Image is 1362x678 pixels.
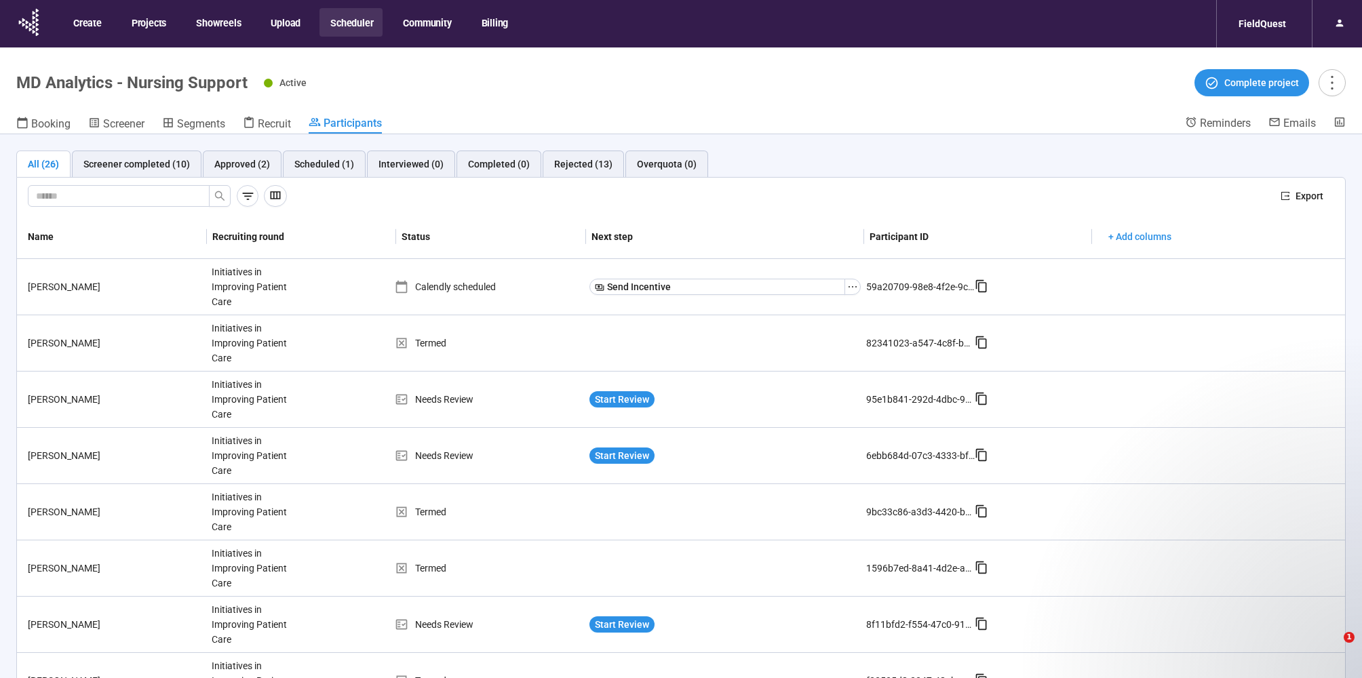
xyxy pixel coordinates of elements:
[16,73,248,92] h1: MD Analytics - Nursing Support
[121,8,176,37] button: Projects
[471,8,518,37] button: Billing
[1097,226,1182,247] button: + Add columns
[395,561,584,576] div: Termed
[206,540,308,596] div: Initiatives in Improving Patient Care
[866,561,975,576] div: 1596b7ed-8a41-4d2e-a8cb-35666eee6cf3
[844,279,861,295] button: ellipsis
[395,504,584,519] div: Termed
[28,157,59,172] div: All (26)
[589,279,845,295] button: Send Incentive
[260,8,310,37] button: Upload
[1200,117,1251,129] span: Reminders
[595,448,649,463] span: Start Review
[395,279,584,294] div: Calendly scheduled
[294,157,354,172] div: Scheduled (1)
[1185,116,1251,132] a: Reminders
[866,392,975,407] div: 95e1b841-292d-4dbc-99b1-931ba3a2107a
[1224,75,1299,90] span: Complete project
[1281,191,1290,201] span: export
[866,504,975,519] div: 9bc33c86-a3d3-4420-bb4e-cdfb08561c9b
[185,8,250,37] button: Showreels
[378,157,444,172] div: Interviewed (0)
[1108,229,1171,244] span: + Add columns
[1323,73,1341,92] span: more
[866,448,975,463] div: 6ebb684d-07c3-4333-bff6-511f79421ed8
[1283,117,1316,129] span: Emails
[279,77,307,88] span: Active
[324,117,382,129] span: Participants
[22,561,206,576] div: [PERSON_NAME]
[206,372,308,427] div: Initiatives in Improving Patient Care
[395,617,584,632] div: Needs Review
[395,392,584,407] div: Needs Review
[22,504,206,519] div: [PERSON_NAME]
[1344,632,1355,643] span: 1
[395,336,584,351] div: Termed
[1319,69,1346,96] button: more
[103,117,144,130] span: Screener
[22,392,206,407] div: [PERSON_NAME]
[595,617,649,632] span: Start Review
[319,8,383,37] button: Scheduler
[206,315,308,371] div: Initiatives in Improving Patient Care
[214,157,270,172] div: Approved (2)
[589,391,655,407] button: Start Review
[866,336,975,351] div: 82341023-a547-4c8f-b555-d3193d4f5c31
[866,279,975,294] div: 59a20709-98e8-4f2e-9c0f-d1187e086620
[206,259,308,315] div: Initiatives in Improving Patient Care
[1316,632,1348,664] iframe: Intercom live chat
[392,8,461,37] button: Community
[209,185,231,207] button: search
[17,215,207,259] th: Name
[864,215,1092,259] th: Participant ID
[162,116,225,134] a: Segments
[258,117,291,130] span: Recruit
[309,116,382,134] a: Participants
[554,157,612,172] div: Rejected (13)
[22,279,206,294] div: [PERSON_NAME]
[31,117,71,130] span: Booking
[207,215,397,259] th: Recruiting round
[866,617,975,632] div: 8f11bfd2-f554-47c0-917a-31f0c788b9f4
[177,117,225,130] span: Segments
[589,447,655,464] button: Start Review
[88,116,144,134] a: Screener
[1230,11,1294,37] div: FieldQuest
[22,617,206,632] div: [PERSON_NAME]
[468,157,530,172] div: Completed (0)
[586,215,864,259] th: Next step
[1268,116,1316,132] a: Emails
[22,336,206,351] div: [PERSON_NAME]
[637,157,697,172] div: Overquota (0)
[243,116,291,134] a: Recruit
[847,281,858,292] span: ellipsis
[607,279,671,294] span: Send Incentive
[16,116,71,134] a: Booking
[595,392,649,407] span: Start Review
[395,448,584,463] div: Needs Review
[396,215,586,259] th: Status
[22,448,206,463] div: [PERSON_NAME]
[1296,188,1323,203] span: Export
[62,8,111,37] button: Create
[83,157,190,172] div: Screener completed (10)
[589,616,655,633] button: Start Review
[206,484,308,540] div: Initiatives in Improving Patient Care
[206,428,308,483] div: Initiatives in Improving Patient Care
[214,191,225,201] span: search
[1270,185,1334,207] button: exportExport
[206,597,308,652] div: Initiatives in Improving Patient Care
[1194,69,1309,96] button: Complete project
